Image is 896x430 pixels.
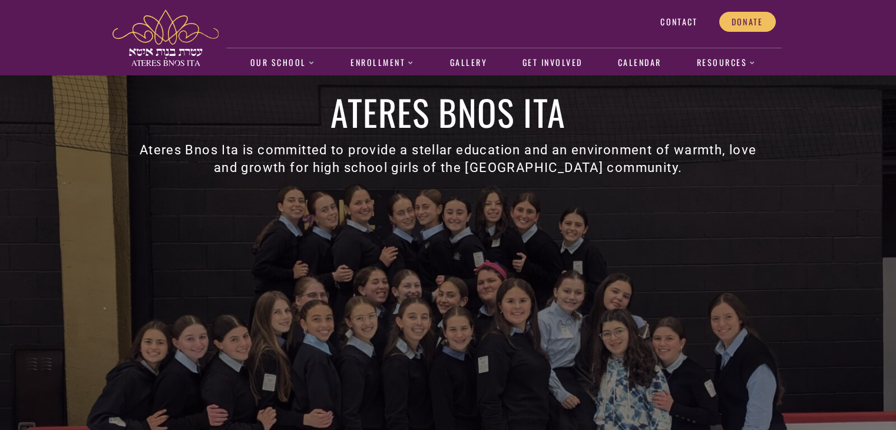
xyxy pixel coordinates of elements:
[131,94,765,130] h1: Ateres Bnos Ita
[516,49,588,77] a: Get Involved
[648,12,710,32] a: Contact
[611,49,667,77] a: Calendar
[113,9,219,66] img: ateres
[719,12,776,32] a: Donate
[444,49,493,77] a: Gallery
[345,49,421,77] a: Enrollment
[732,16,763,27] span: Donate
[244,49,321,77] a: Our School
[131,141,765,177] h3: Ateres Bnos Ita is committed to provide a stellar education and an environment of warmth, love an...
[690,49,762,77] a: Resources
[660,16,697,27] span: Contact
